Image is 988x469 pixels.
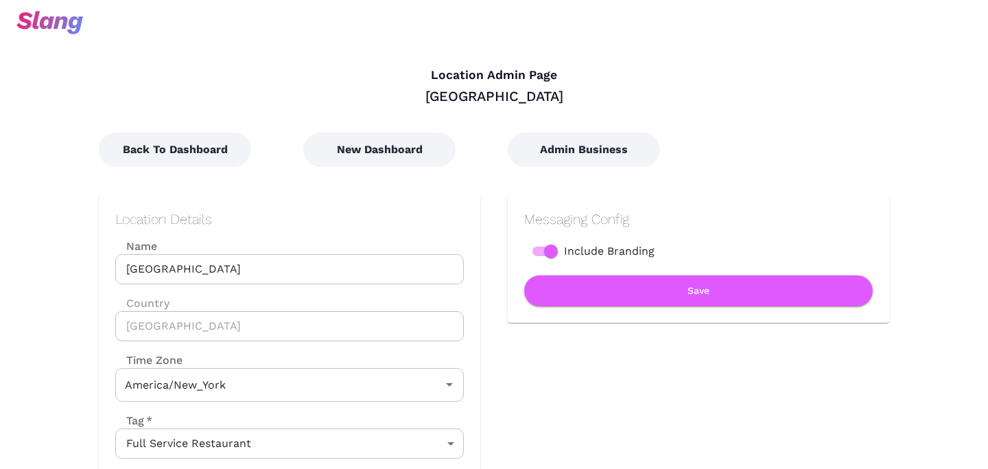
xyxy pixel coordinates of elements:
div: [GEOGRAPHIC_DATA] [99,87,889,105]
label: Name [115,238,464,254]
button: Open [440,375,459,394]
a: Admin Business [508,143,660,156]
span: Include Branding [564,243,655,260]
a: Back To Dashboard [99,143,251,156]
label: Tag [115,413,152,428]
div: Full Service Restaurant [115,428,464,459]
label: Time Zone [115,352,464,368]
label: Country [115,295,464,311]
button: Save [524,275,873,306]
a: New Dashboard [303,143,456,156]
h2: Messaging Config [524,211,873,227]
button: Back To Dashboard [99,133,251,167]
button: New Dashboard [303,133,456,167]
h2: Location Details [115,211,464,227]
h4: Location Admin Page [99,68,889,83]
img: svg+xml;base64,PHN2ZyB3aWR0aD0iOTciIGhlaWdodD0iMzQiIHZpZXdCb3g9IjAgMCA5NyAzNCIgZmlsbD0ibm9uZSIgeG... [16,11,83,34]
button: Admin Business [508,133,660,167]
